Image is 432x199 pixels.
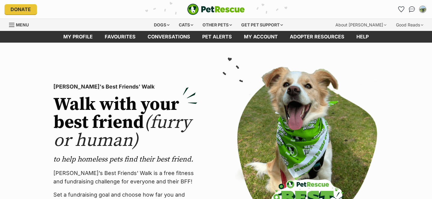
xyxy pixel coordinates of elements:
[198,19,236,31] div: Other pets
[187,4,245,15] img: logo-e224e6f780fb5917bec1dbf3a21bbac754714ae5b6737aabdf751b685950b380.svg
[237,19,287,31] div: Get pet support
[57,31,99,43] a: My profile
[409,6,415,12] img: chat-41dd97257d64d25036548639549fe6c8038ab92f7586957e7f3b1b290dea8141.svg
[16,22,29,27] span: Menu
[238,31,284,43] a: My account
[9,19,33,30] a: Menu
[187,4,245,15] a: PetRescue
[53,96,197,150] h2: Walk with your best friend
[175,19,197,31] div: Cats
[418,5,427,14] button: My account
[396,5,427,14] ul: Account quick links
[53,111,191,152] span: (furry or human)
[420,6,426,12] img: May Pham profile pic
[407,5,417,14] a: Conversations
[4,4,37,14] a: Donate
[392,19,427,31] div: Good Reads
[53,83,197,91] p: [PERSON_NAME]'s Best Friends' Walk
[53,169,197,186] p: [PERSON_NAME]’s Best Friends' Walk is a free fitness and fundraising challenge for everyone and t...
[284,31,350,43] a: Adopter resources
[53,155,197,164] p: to help homeless pets find their best friend.
[331,19,391,31] div: About [PERSON_NAME]
[196,31,238,43] a: Pet alerts
[99,31,142,43] a: Favourites
[142,31,196,43] a: conversations
[350,31,375,43] a: Help
[396,5,406,14] a: Favourites
[150,19,174,31] div: Dogs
